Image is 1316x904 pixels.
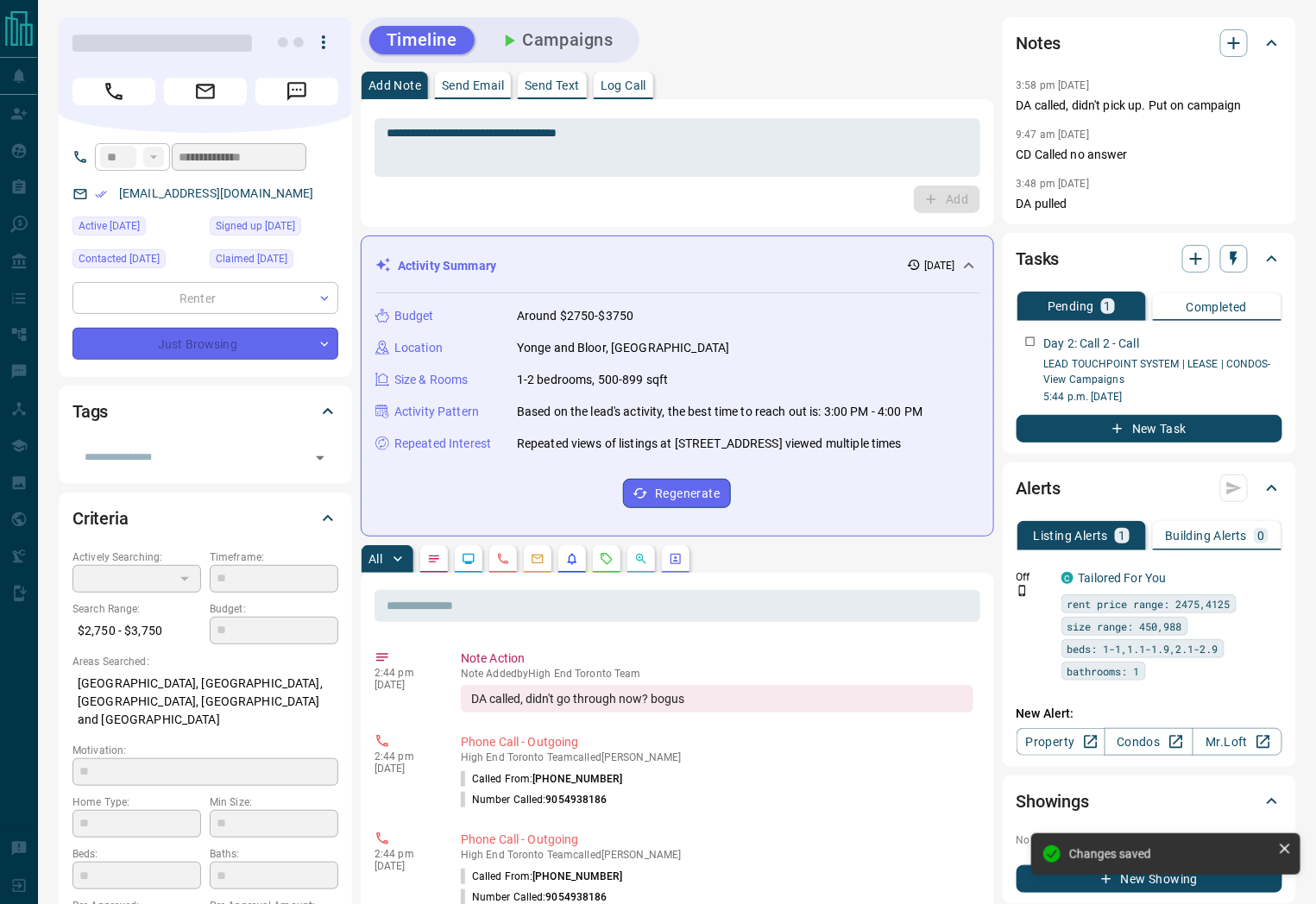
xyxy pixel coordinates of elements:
[546,891,608,903] span: 9054938186
[210,249,338,273] div: Mon Sep 08 2025
[72,217,201,241] div: Tue Sep 09 2025
[1061,572,1074,584] div: condos.ca
[119,186,314,200] a: [EMAIL_ADDRESS][DOMAIN_NAME]
[1067,662,1140,680] span: bathrooms: 1
[461,668,973,680] p: Note Added by High End Toronto Team
[482,26,631,54] button: Campaigns
[623,479,731,508] button: Regenerate
[496,552,510,566] svg: Calls
[394,371,469,389] p: Size & Rooms
[72,398,108,425] h2: Tags
[517,435,902,453] p: Repeated views of listings at [STREET_ADDRESS] viewed multiple times
[461,650,973,668] p: Note Action
[1017,474,1061,502] h2: Alerts
[164,78,247,105] span: Email
[1187,301,1248,313] p: Completed
[72,249,201,273] div: Wed Sep 10 2025
[1017,832,1282,848] p: No showings booked
[1017,415,1282,443] button: New Task
[95,188,107,200] svg: Email Verified
[517,371,668,389] p: 1-2 bedrooms, 500-899 sqft
[517,339,729,357] p: Yonge and Bloor, [GEOGRAPHIC_DATA]
[369,26,475,54] button: Timeline
[72,794,201,810] p: Home Type:
[216,250,287,267] span: Claimed [DATE]
[1017,178,1090,190] p: 3:48 pm [DATE]
[72,601,201,617] p: Search Range:
[72,282,338,314] div: Renter
[72,328,338,360] div: Just Browsing
[394,307,434,325] p: Budget
[368,79,421,91] p: Add Note
[1034,530,1109,542] p: Listing Alerts
[255,78,338,105] span: Message
[72,669,338,734] p: [GEOGRAPHIC_DATA], [GEOGRAPHIC_DATA], [GEOGRAPHIC_DATA], [GEOGRAPHIC_DATA] and [GEOGRAPHIC_DATA]
[1017,146,1282,164] p: CD Called no answer
[216,217,295,235] span: Signed up [DATE]
[72,654,338,669] p: Areas Searched:
[532,870,622,882] span: [PHONE_NUMBER]
[461,849,973,861] p: High End Toronto Team called [PERSON_NAME]
[427,552,441,566] svg: Notes
[532,773,622,785] span: [PHONE_NUMBER]
[79,250,160,267] span: Contacted [DATE]
[1044,335,1140,353] p: Day 2: Call 2 - Call
[1118,530,1125,542] p: 1
[1017,245,1060,273] h2: Tasks
[375,848,435,860] p: 2:44 pm
[1017,705,1282,723] p: New Alert:
[1017,129,1090,141] p: 9:47 am [DATE]
[1017,97,1282,115] p: DA called, didn't pick up. Put on campaign
[461,869,622,884] p: Called From:
[72,391,338,432] div: Tags
[308,446,332,470] button: Open
[375,860,435,872] p: [DATE]
[375,667,435,679] p: 2:44 pm
[1193,728,1281,756] a: Mr.Loft
[525,79,580,91] p: Send Text
[1017,79,1090,91] p: 3:58 pm [DATE]
[72,498,338,539] div: Criteria
[1105,300,1111,312] p: 1
[461,685,973,713] div: DA called, didn't go through now? bogus
[394,435,491,453] p: Repeated Interest
[1017,585,1029,597] svg: Push Notification Only
[601,79,646,91] p: Log Call
[210,601,338,617] p: Budget:
[461,733,973,751] p: Phone Call - Outgoing
[368,553,382,565] p: All
[210,794,338,810] p: Min Size:
[1017,865,1282,893] button: New Showing
[1017,29,1061,57] h2: Notes
[461,771,622,787] p: Called From:
[1067,618,1182,635] span: size range: 450,988
[462,552,475,566] svg: Lead Browsing Activity
[669,552,683,566] svg: Agent Actions
[394,403,479,421] p: Activity Pattern
[546,794,608,806] span: 9054938186
[1079,571,1167,585] a: Tailored For You
[1017,195,1282,213] p: DA pulled
[1067,595,1231,612] span: rent price range: 2475,4125
[375,679,435,691] p: [DATE]
[394,339,443,357] p: Location
[79,217,140,235] span: Active [DATE]
[1017,781,1282,822] div: Showings
[1044,389,1282,405] p: 5:44 p.m. [DATE]
[1017,788,1090,815] h2: Showings
[210,846,338,862] p: Baths:
[461,792,608,807] p: Number Called:
[461,751,973,763] p: High End Toronto Team called [PERSON_NAME]
[72,617,201,645] p: $2,750 - $3,750
[461,831,973,849] p: Phone Call - Outgoing
[517,403,922,421] p: Based on the lead's activity, the best time to reach out is: 3:00 PM - 4:00 PM
[1017,569,1051,585] p: Off
[375,750,435,763] p: 2:44 pm
[1069,847,1271,861] div: Changes saved
[600,552,614,566] svg: Requests
[72,78,155,105] span: Call
[1017,728,1105,756] a: Property
[1044,358,1272,386] a: LEAD TOUCHPOINT SYSTEM | LEASE | CONDOS- View Campaigns
[375,763,435,775] p: [DATE]
[72,549,201,565] p: Actively Searching:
